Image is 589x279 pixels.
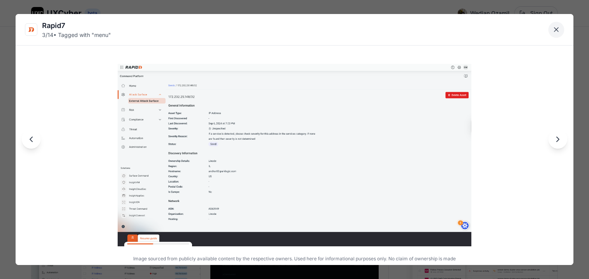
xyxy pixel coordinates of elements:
button: Next image [548,130,567,149]
div: Rapid7 [42,20,111,31]
button: Previous image [22,130,41,149]
img: Rapid7 image 3 [118,64,471,246]
button: Close lightbox [548,22,564,37]
p: Image sourced from publicly available content by the respective owners. Used here for information... [19,256,570,262]
div: 3 / 14 • Tagged with " menu " [42,31,111,39]
img: Rapid7 logo [25,24,37,35]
